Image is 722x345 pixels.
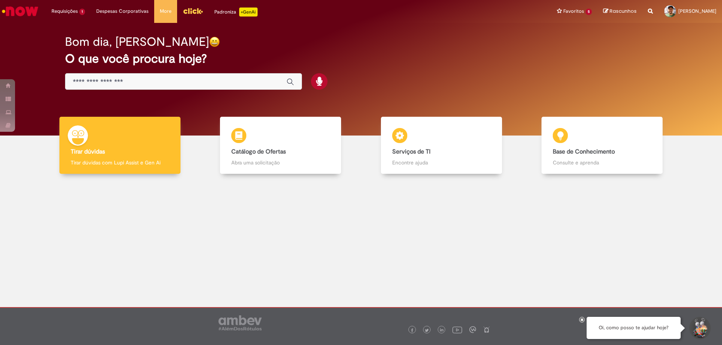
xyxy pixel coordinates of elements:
h2: Bom dia, [PERSON_NAME] [65,35,209,48]
img: click_logo_yellow_360x200.png [183,5,203,17]
div: Padroniza [214,8,258,17]
img: logo_footer_youtube.png [452,325,462,334]
b: Tirar dúvidas [71,148,105,155]
b: Serviços de TI [392,148,431,155]
span: [PERSON_NAME] [678,8,716,14]
img: logo_footer_ambev_rotulo_gray.png [218,315,262,330]
span: More [160,8,171,15]
img: happy-face.png [209,36,220,47]
a: Catálogo de Ofertas Abra uma solicitação [200,117,361,174]
div: Oi, como posso te ajudar hoje? [587,317,681,339]
img: logo_footer_workplace.png [469,326,476,333]
button: Iniciar Conversa de Suporte [688,317,711,339]
img: logo_footer_twitter.png [425,328,429,332]
a: Tirar dúvidas Tirar dúvidas com Lupi Assist e Gen Ai [39,117,200,174]
a: Rascunhos [603,8,637,15]
img: ServiceNow [1,4,39,19]
a: Base de Conhecimento Consulte e aprenda [522,117,683,174]
span: Despesas Corporativas [96,8,149,15]
b: Catálogo de Ofertas [231,148,286,155]
img: logo_footer_linkedin.png [440,328,444,333]
p: Encontre ajuda [392,159,491,166]
p: Tirar dúvidas com Lupi Assist e Gen Ai [71,159,169,166]
span: Rascunhos [610,8,637,15]
p: Abra uma solicitação [231,159,330,166]
span: 1 [79,9,85,15]
span: Favoritos [563,8,584,15]
span: 5 [585,9,592,15]
b: Base de Conhecimento [553,148,615,155]
a: Serviços de TI Encontre ajuda [361,117,522,174]
h2: O que você procura hoje? [65,52,657,65]
img: logo_footer_naosei.png [483,326,490,333]
p: Consulte e aprenda [553,159,651,166]
p: +GenAi [239,8,258,17]
span: Requisições [52,8,78,15]
img: logo_footer_facebook.png [410,328,414,332]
